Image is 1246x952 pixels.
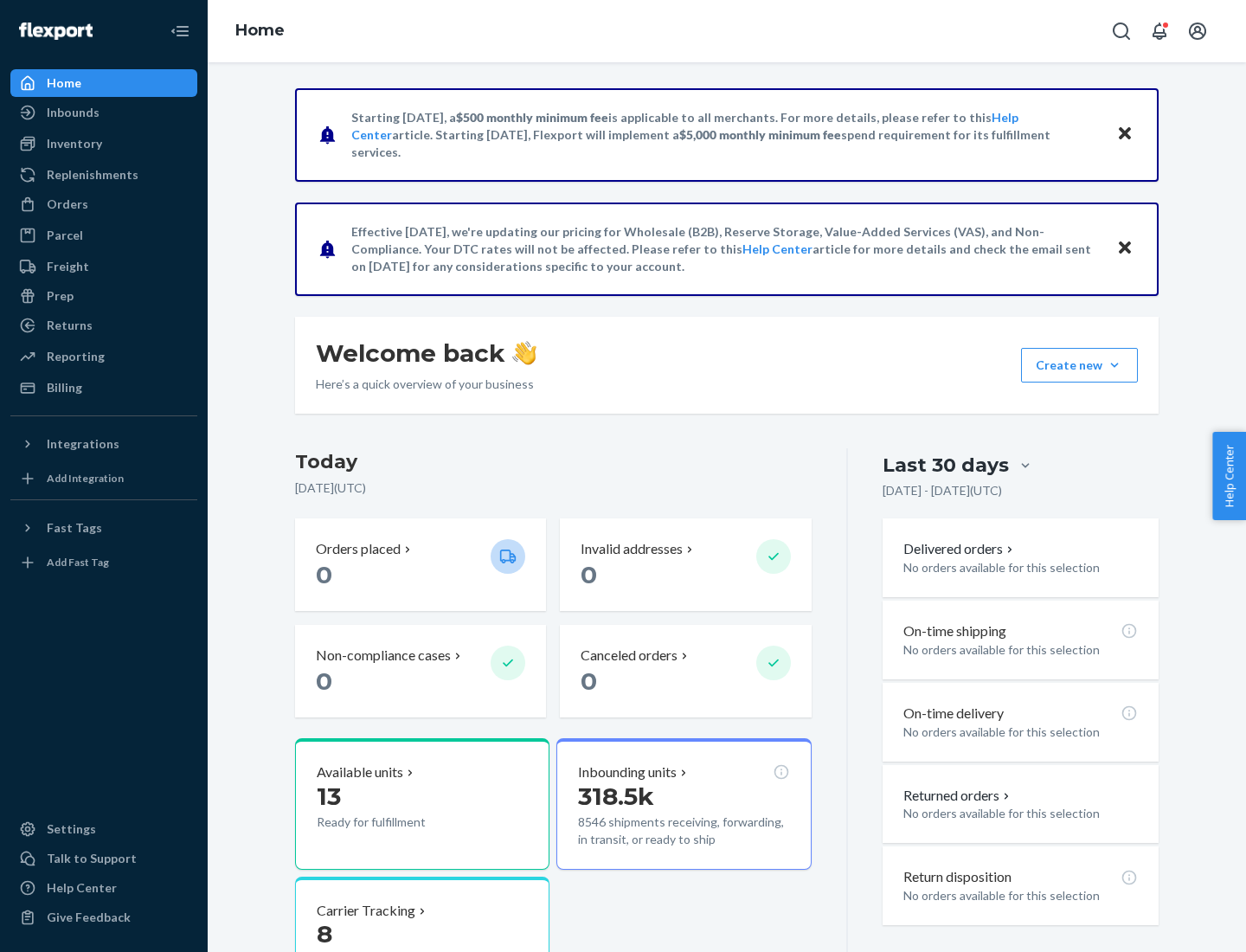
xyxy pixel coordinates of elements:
[10,130,197,158] a: Inventory
[10,69,197,97] a: Home
[316,666,332,696] span: 0
[581,666,597,696] span: 0
[47,166,138,183] div: Replenishments
[47,820,96,838] div: Settings
[1142,14,1177,48] button: Open notifications
[903,724,1138,741] p: No orders available for this selection
[47,196,88,213] div: Orders
[317,919,332,949] span: 8
[883,452,1009,479] div: Last 30 days
[10,904,197,931] button: Give Feedback
[578,782,654,811] span: 318.5k
[295,738,549,870] button: Available units13Ready for fulfillment
[1021,348,1138,383] button: Create new
[316,560,332,589] span: 0
[316,539,401,559] p: Orders placed
[163,14,197,48] button: Close Navigation
[903,539,1017,559] button: Delivered orders
[10,343,197,370] a: Reporting
[883,482,1002,499] p: [DATE] - [DATE] ( UTC )
[19,23,93,40] img: Flexport logo
[10,374,197,402] a: Billing
[10,312,197,339] a: Returns
[903,621,1006,641] p: On-time shipping
[10,253,197,280] a: Freight
[581,560,597,589] span: 0
[10,161,197,189] a: Replenishments
[47,519,102,537] div: Fast Tags
[578,762,677,782] p: Inbounding units
[560,625,811,717] button: Canceled orders 0
[47,287,74,305] div: Prep
[316,646,451,666] p: Non-compliance cases
[1104,14,1139,48] button: Open Search Box
[47,471,124,486] div: Add Integration
[47,258,89,275] div: Freight
[317,762,403,782] p: Available units
[1114,122,1136,147] button: Close
[295,448,812,476] h3: Today
[10,430,197,458] button: Integrations
[47,555,109,569] div: Add Fast Tag
[903,559,1138,576] p: No orders available for this selection
[10,874,197,902] a: Help Center
[47,850,137,867] div: Talk to Support
[47,348,105,365] div: Reporting
[47,909,131,926] div: Give Feedback
[10,282,197,310] a: Prep
[47,135,102,152] div: Inventory
[903,641,1138,659] p: No orders available for this selection
[10,845,197,872] a: Talk to Support
[47,227,83,244] div: Parcel
[295,479,812,497] p: [DATE] ( UTC )
[222,6,299,56] ol: breadcrumbs
[316,376,536,393] p: Here’s a quick overview of your business
[903,867,1012,887] p: Return disposition
[1212,432,1246,520] button: Help Center
[581,646,678,666] p: Canceled orders
[316,338,536,369] h1: Welcome back
[10,222,197,249] a: Parcel
[903,786,1013,806] button: Returned orders
[47,379,82,396] div: Billing
[235,21,285,40] a: Home
[581,539,683,559] p: Invalid addresses
[47,879,117,897] div: Help Center
[317,782,341,811] span: 13
[10,99,197,126] a: Inbounds
[47,74,81,92] div: Home
[10,815,197,843] a: Settings
[578,814,789,848] p: 8546 shipments receiving, forwarding, in transit, or ready to ship
[512,341,536,365] img: hand-wave emoji
[742,241,812,256] a: Help Center
[456,110,608,125] span: $500 monthly minimum fee
[317,814,477,831] p: Ready for fulfillment
[47,317,93,334] div: Returns
[679,127,841,142] span: $5,000 monthly minimum fee
[351,109,1100,161] p: Starting [DATE], a is applicable to all merchants. For more details, please refer to this article...
[10,190,197,218] a: Orders
[10,465,197,492] a: Add Integration
[560,518,811,611] button: Invalid addresses 0
[295,625,546,717] button: Non-compliance cases 0
[1180,14,1215,48] button: Open account menu
[903,805,1138,822] p: No orders available for this selection
[556,738,811,870] button: Inbounding units318.5k8546 shipments receiving, forwarding, in transit, or ready to ship
[1114,236,1136,261] button: Close
[10,549,197,576] a: Add Fast Tag
[903,887,1138,904] p: No orders available for this selection
[317,901,415,921] p: Carrier Tracking
[903,704,1004,724] p: On-time delivery
[47,435,119,453] div: Integrations
[47,104,100,121] div: Inbounds
[295,518,546,611] button: Orders placed 0
[10,514,197,542] button: Fast Tags
[351,223,1100,275] p: Effective [DATE], we're updating our pricing for Wholesale (B2B), Reserve Storage, Value-Added Se...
